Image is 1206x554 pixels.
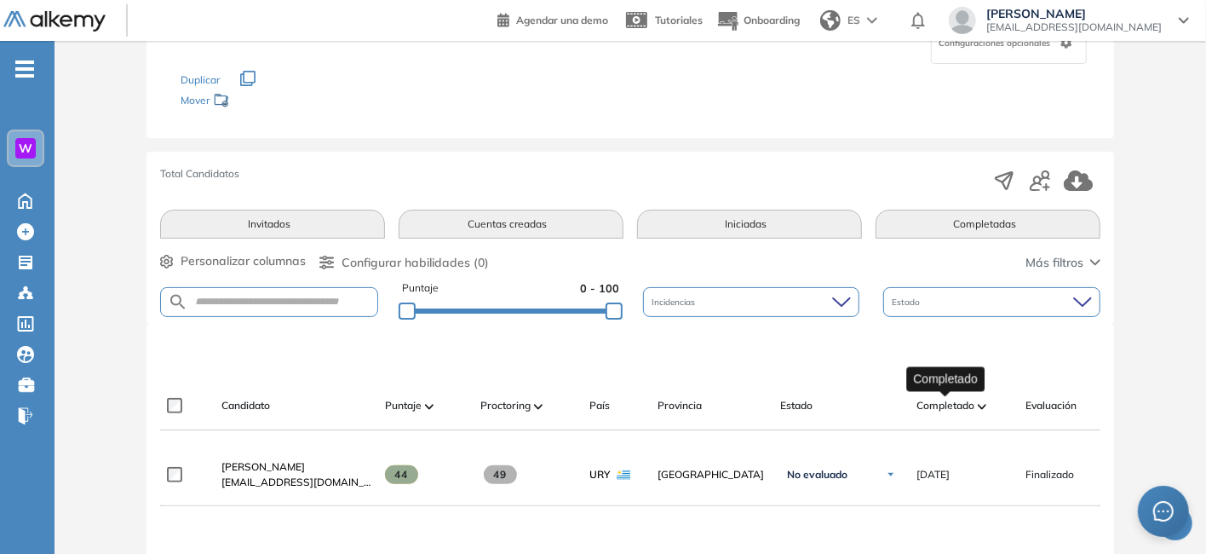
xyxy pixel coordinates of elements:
[484,465,517,484] span: 49
[580,280,619,297] span: 0 - 100
[221,459,371,475] a: [PERSON_NAME]
[1025,398,1077,413] span: Evaluación
[939,37,1054,49] span: Configuraciones opcionales
[883,287,1100,317] div: Estado
[15,67,34,71] i: -
[986,7,1162,20] span: [PERSON_NAME]
[617,470,630,480] img: URY
[160,166,239,182] span: Total Candidatos
[655,14,703,26] span: Tutoriales
[181,86,351,118] div: Mover
[780,398,813,413] span: Estado
[480,398,531,413] span: Proctoring
[658,398,702,413] span: Provincia
[1025,254,1083,272] span: Más filtros
[876,210,1100,239] button: Completadas
[589,467,610,482] span: URY
[716,3,800,39] button: Onboarding
[1025,467,1074,482] span: Finalizado
[820,10,841,31] img: world
[160,252,306,270] button: Personalizar columnas
[221,475,371,490] span: [EMAIL_ADDRESS][DOMAIN_NAME]
[658,467,767,482] span: [GEOGRAPHIC_DATA]
[19,141,32,155] span: W
[986,20,1162,34] span: [EMAIL_ADDRESS][DOMAIN_NAME]
[637,210,862,239] button: Iniciadas
[385,398,422,413] span: Puntaje
[652,296,698,309] span: Incidencias
[425,404,434,409] img: [missing "en.ARROW_ALT" translation]
[916,398,974,413] span: Completado
[221,398,270,413] span: Candidato
[978,404,986,409] img: [missing "en.ARROW_ALT" translation]
[886,470,896,480] img: Ícono de flecha
[342,254,489,272] span: Configurar habilidades (0)
[867,17,877,24] img: arrow
[497,9,608,29] a: Agendar una demo
[892,296,923,309] span: Estado
[643,287,860,317] div: Incidencias
[221,460,305,473] span: [PERSON_NAME]
[534,404,543,409] img: [missing "en.ARROW_ALT" translation]
[916,467,950,482] span: [DATE]
[516,14,608,26] span: Agendar una demo
[399,210,623,239] button: Cuentas creadas
[402,280,439,297] span: Puntaje
[181,252,306,270] span: Personalizar columnas
[1025,254,1100,272] button: Más filtros
[3,11,106,32] img: Logo
[787,468,847,482] span: No evaluado
[589,398,610,413] span: País
[160,210,385,239] button: Invitados
[181,73,220,86] span: Duplicar
[744,14,800,26] span: Onboarding
[847,13,860,28] span: ES
[906,366,985,391] div: Completado
[931,21,1087,64] div: Configuraciones opcionales
[319,254,489,272] button: Configurar habilidades (0)
[1152,500,1174,522] span: message
[385,465,418,484] span: 44
[168,291,188,313] img: SEARCH_ALT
